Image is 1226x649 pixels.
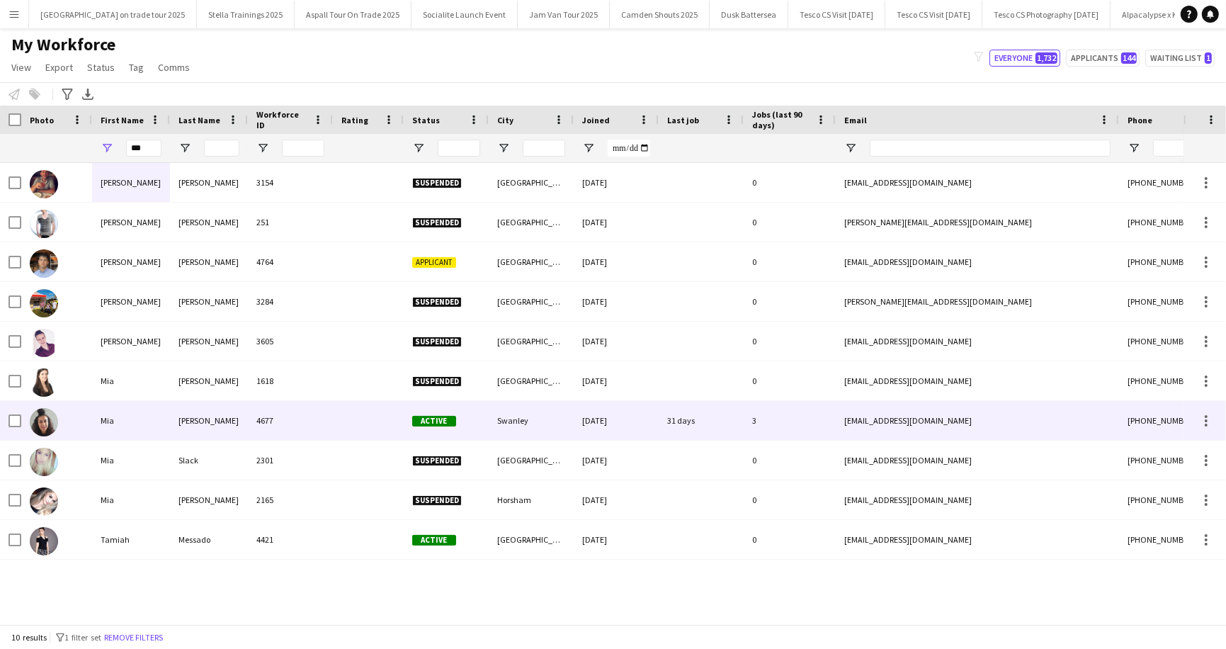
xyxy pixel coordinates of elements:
button: Socialite Launch Event [411,1,518,28]
img: Mia Thompson [30,487,58,516]
input: Last Name Filter Input [204,140,239,157]
input: First Name Filter Input [126,140,161,157]
app-action-btn: Export XLSX [79,86,96,103]
div: [DATE] [574,242,659,281]
span: Suspended [412,178,462,188]
div: 2301 [248,441,333,480]
span: Last job [667,115,699,125]
app-action-btn: Advanced filters [59,86,76,103]
span: Active [412,416,456,427]
img: damian elliott [30,210,58,238]
div: 0 [744,322,836,361]
span: First Name [101,115,144,125]
div: 31 days [659,401,744,440]
span: Status [412,115,440,125]
button: Tesco CS Visit [DATE] [788,1,885,28]
div: [EMAIL_ADDRESS][DOMAIN_NAME] [836,361,1119,400]
div: Tamiah [92,520,170,559]
div: [DATE] [574,401,659,440]
div: Horsham [489,480,574,519]
div: 0 [744,282,836,321]
span: Suspended [412,456,462,466]
div: [GEOGRAPHIC_DATA] [489,163,574,202]
span: Jobs (last 90 days) [752,109,810,130]
button: Open Filter Menu [256,142,269,154]
div: [PERSON_NAME] [170,203,248,242]
div: [EMAIL_ADDRESS][DOMAIN_NAME] [836,441,1119,480]
span: Tag [129,61,144,74]
button: Tesco CS Visit [DATE] [885,1,982,28]
a: Export [40,58,79,77]
div: [PERSON_NAME] [92,322,170,361]
div: 0 [744,361,836,400]
div: [DATE] [574,322,659,361]
span: Applicant [412,257,456,268]
div: Mia [92,480,170,519]
span: 1,732 [1035,52,1057,64]
div: [PERSON_NAME] [170,163,248,202]
div: [GEOGRAPHIC_DATA] [489,322,574,361]
input: City Filter Input [523,140,565,157]
span: View [11,61,31,74]
button: Remove filters [101,630,166,645]
button: Open Filter Menu [1128,142,1140,154]
button: Camden Shouts 2025 [610,1,710,28]
button: Open Filter Menu [412,142,425,154]
span: 1 filter set [64,632,101,643]
span: My Workforce [11,34,115,55]
div: 4764 [248,242,333,281]
div: [PERSON_NAME][EMAIL_ADDRESS][DOMAIN_NAME] [836,203,1119,242]
span: City [497,115,513,125]
div: [DATE] [574,441,659,480]
div: [EMAIL_ADDRESS][DOMAIN_NAME] [836,480,1119,519]
span: Suspended [412,218,462,228]
div: Swanley [489,401,574,440]
div: 0 [744,242,836,281]
button: Aspall Tour On Trade 2025 [295,1,411,28]
button: Open Filter Menu [582,142,595,154]
button: Jam Van Tour 2025 [518,1,610,28]
div: [PERSON_NAME] [170,242,248,281]
button: Open Filter Menu [101,142,113,154]
div: 4677 [248,401,333,440]
div: Mia [92,401,170,440]
div: 2165 [248,480,333,519]
a: View [6,58,37,77]
div: [DATE] [574,520,659,559]
div: 0 [744,163,836,202]
img: Damian Maciuszek [30,329,58,357]
span: Joined [582,115,610,125]
div: Mia [92,441,170,480]
button: [GEOGRAPHIC_DATA] on trade tour 2025 [29,1,197,28]
button: Everyone1,732 [989,50,1060,67]
span: Comms [158,61,190,74]
a: Tag [123,58,149,77]
div: [DATE] [574,163,659,202]
img: Tamiah Messado [30,527,58,555]
span: Suspended [412,337,462,347]
button: Applicants144 [1066,50,1140,67]
div: [GEOGRAPHIC_DATA] [489,282,574,321]
a: Comms [152,58,195,77]
img: Mia Cathcart [30,368,58,397]
a: Status [81,58,120,77]
span: Email [844,115,867,125]
div: [DATE] [574,480,659,519]
div: [PERSON_NAME] [170,361,248,400]
div: [PERSON_NAME] [92,163,170,202]
div: 251 [248,203,333,242]
button: Dusk Battersea [710,1,788,28]
div: 3284 [248,282,333,321]
div: Slack [170,441,248,480]
span: Active [412,535,456,546]
span: Suspended [412,376,462,387]
span: Status [87,61,115,74]
div: [PERSON_NAME] [170,322,248,361]
div: 1618 [248,361,333,400]
button: Stella Trainings 2025 [197,1,295,28]
span: Rating [341,115,368,125]
div: [GEOGRAPHIC_DATA] [489,520,574,559]
button: Open Filter Menu [844,142,857,154]
div: 4421 [248,520,333,559]
img: Damian Koval [30,289,58,317]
